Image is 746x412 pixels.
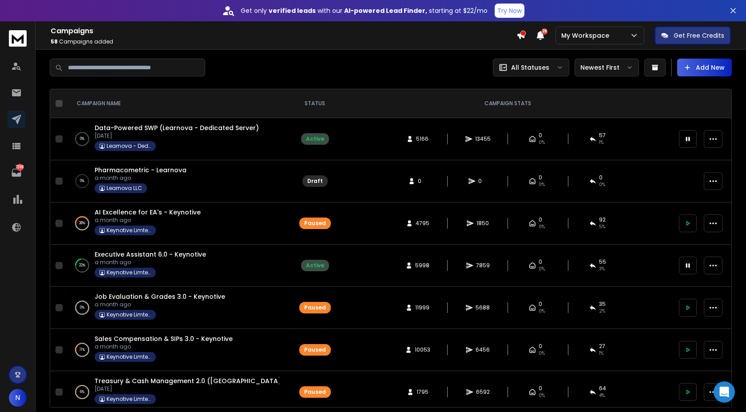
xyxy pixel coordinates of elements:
span: 0 [539,258,542,265]
div: Open Intercom Messenger [714,381,735,403]
span: 5166 [416,135,429,143]
span: 2 % [599,308,605,315]
p: 38 % [79,219,85,228]
strong: verified leads [269,6,316,15]
div: Paused [304,346,326,353]
td: 0%Pharmacometric - Learnovaa month agoLearnova LLC [66,160,288,202]
p: [DATE] [95,385,279,392]
p: Keynotive Limted [107,269,151,276]
span: Executive Assistant 6.0 - Keynotive [95,250,206,259]
span: 0 [599,174,603,181]
span: 0 [418,178,427,185]
span: 92 [599,216,606,223]
button: N [9,389,27,407]
span: 0 [539,216,542,223]
span: 28 [541,28,548,35]
img: logo [9,30,27,47]
span: 0 [539,132,542,139]
span: 6456 [476,346,490,353]
p: Keynotive Limted [107,396,151,403]
p: 22 % [79,261,85,270]
td: 0%Job Evaluation & Grades 3.0 - Keynotivea month agoKeynotive Limted [66,287,288,329]
a: Sales Compensation & SIPs 3.0 - Keynotive [95,334,233,343]
div: Paused [304,388,326,396]
span: 27 [599,343,605,350]
span: 5998 [415,262,429,269]
span: 0% [539,392,545,399]
button: Get Free Credits [655,27,730,44]
span: 58 [51,38,58,45]
p: a month ago [95,174,186,182]
span: 10053 [415,346,430,353]
p: 7298 [16,164,24,171]
span: 0 [478,178,487,185]
div: Draft [307,178,323,185]
td: 0%Data-Powered SWP (Learnova - Dedicated Server)[DATE]Learnova - Dedicated Server [66,118,288,160]
span: 1 % [599,350,603,357]
th: CAMPAIGN STATS [341,89,674,118]
p: a month ago [95,301,225,308]
p: 0 % [80,303,84,312]
strong: AI-powered Lead Finder, [344,6,427,15]
th: CAMPAIGN NAME [66,89,288,118]
span: 4795 [416,220,429,227]
td: 22%Executive Assistant 6.0 - Keynotivea month agoKeynotive Limted [66,245,288,287]
span: 6592 [476,388,490,396]
a: AI Excellence for EA's - Keynotive [95,208,201,217]
span: 35 [599,301,606,308]
p: Learnova - Dedicated Server [107,143,151,150]
p: My Workspace [561,31,613,40]
a: Data-Powered SWP (Learnova - Dedicated Server) [95,123,259,132]
span: 0 [539,174,542,181]
td: 38%AI Excellence for EA's - Keynotivea month agoKeynotive Limted [66,202,288,245]
div: Paused [304,220,326,227]
p: 0 % [80,177,84,186]
p: Keynotive Limted [107,353,151,360]
span: 0% [539,265,545,273]
span: 1850 [476,220,489,227]
div: Active [306,135,324,143]
p: Get Free Credits [674,31,724,40]
span: 0% [539,139,545,146]
p: Get only with our starting at $22/mo [241,6,488,15]
p: All Statuses [511,63,549,72]
th: STATUS [288,89,341,118]
p: 11 % [79,345,85,354]
span: 11999 [415,304,429,311]
p: a month ago [95,343,233,350]
div: Active [306,262,324,269]
span: 1 % [599,139,603,146]
span: 0 [539,385,542,392]
span: 0% [539,308,545,315]
span: 55 [599,258,606,265]
p: a month ago [95,259,206,266]
span: 5 % [599,223,605,230]
p: [DATE] [95,132,259,139]
span: 3 % [599,265,605,273]
p: a month ago [95,217,201,224]
span: 64 [599,385,606,392]
span: 0 [539,343,542,350]
span: 0 [539,301,542,308]
div: Paused [304,304,326,311]
h1: Campaigns [51,26,516,36]
p: Campaigns added [51,38,516,45]
a: Job Evaluation & Grades 3.0 - Keynotive [95,292,225,301]
p: Keynotive Limted [107,227,151,234]
span: 13455 [475,135,491,143]
span: 0% [599,181,605,188]
p: Learnova LLC [107,185,142,192]
span: 5688 [476,304,490,311]
p: Keynotive Limted [107,311,151,318]
a: Treasury & Cash Management 2.0 ([GEOGRAPHIC_DATA]) - Keynotive [95,376,323,385]
span: Pharmacometric - Learnova [95,166,186,174]
p: Try Now [497,6,522,15]
button: Newest First [575,59,639,76]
